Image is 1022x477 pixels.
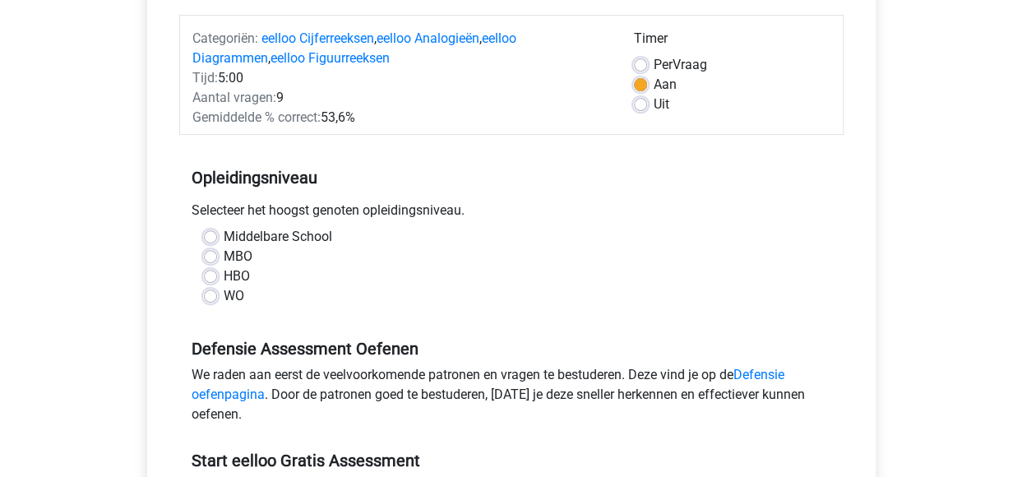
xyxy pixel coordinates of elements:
[180,108,622,127] div: 53,6%
[224,227,332,247] label: Middelbare School
[180,68,622,88] div: 5:00
[192,339,831,359] h5: Defensie Assessment Oefenen
[654,57,673,72] span: Per
[654,55,707,75] label: Vraag
[224,286,244,306] label: WO
[224,247,252,266] label: MBO
[180,88,622,108] div: 9
[192,70,218,86] span: Tijd:
[271,50,390,66] a: eelloo Figuurreeksen
[179,365,844,431] div: We raden aan eerst de veelvoorkomende patronen en vragen te bestuderen. Deze vind je op de . Door...
[224,266,250,286] label: HBO
[180,29,622,68] div: , , ,
[192,30,258,46] span: Categoriën:
[192,161,831,194] h5: Opleidingsniveau
[192,109,321,125] span: Gemiddelde % correct:
[192,451,831,470] h5: Start eelloo Gratis Assessment
[179,201,844,227] div: Selecteer het hoogst genoten opleidingsniveau.
[377,30,479,46] a: eelloo Analogieën
[192,90,276,105] span: Aantal vragen:
[654,95,669,114] label: Uit
[654,75,677,95] label: Aan
[634,29,830,55] div: Timer
[261,30,374,46] a: eelloo Cijferreeksen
